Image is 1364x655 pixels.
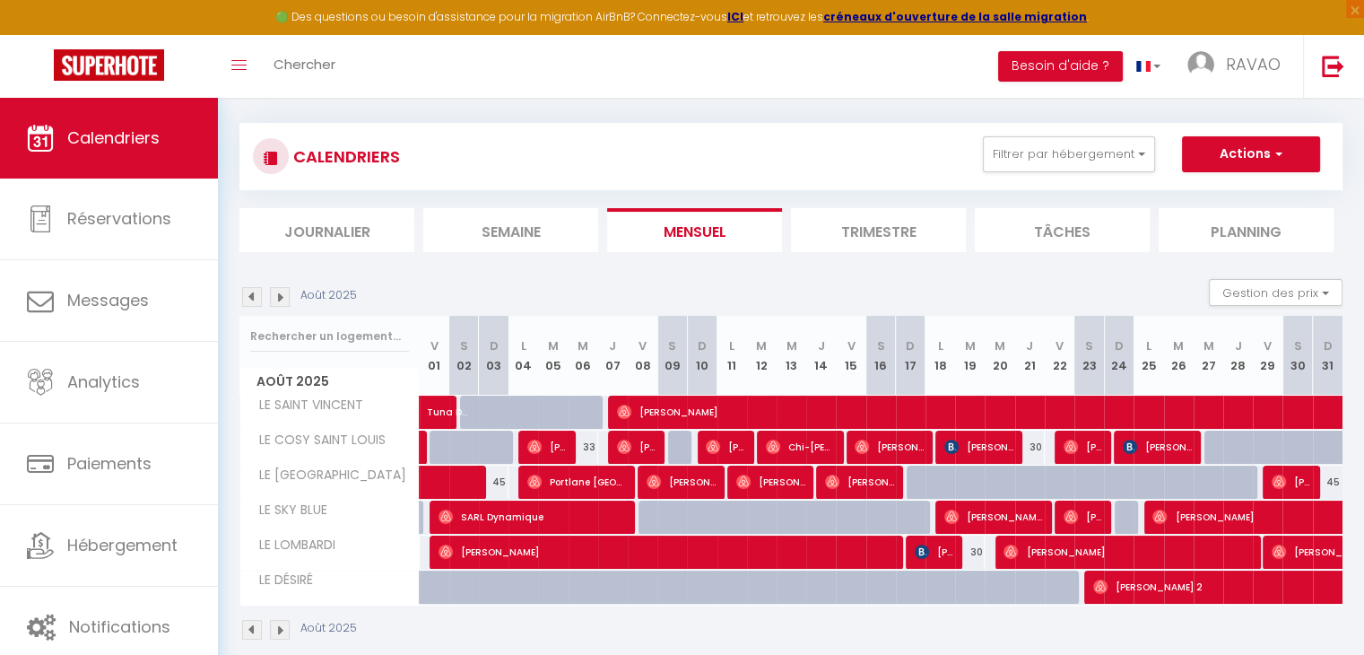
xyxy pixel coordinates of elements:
iframe: Chat [1288,574,1351,642]
span: Chi-[PERSON_NAME] [766,430,835,464]
button: Actions [1182,136,1320,172]
span: [PERSON_NAME] [944,430,1013,464]
span: Calendriers [67,127,160,149]
th: 05 [538,316,568,396]
li: Tâches [975,208,1150,252]
th: 25 [1134,316,1163,396]
abbr: S [1085,337,1093,354]
th: 21 [1015,316,1045,396]
span: [PERSON_NAME] [855,430,924,464]
abbr: D [490,337,499,354]
button: Ouvrir le widget de chat LiveChat [14,7,68,61]
th: 11 [717,316,747,396]
th: 09 [657,316,687,396]
span: Messages [67,289,149,311]
li: Mensuel [607,208,782,252]
span: Hébergement [67,534,178,556]
abbr: V [847,337,855,354]
abbr: M [1173,337,1184,354]
abbr: D [698,337,707,354]
abbr: J [1235,337,1242,354]
abbr: J [1026,337,1033,354]
th: 13 [777,316,806,396]
th: 27 [1194,316,1223,396]
span: [PERSON_NAME] [1064,430,1103,464]
th: 04 [508,316,538,396]
abbr: L [729,337,734,354]
p: Août 2025 [300,620,357,637]
th: 22 [1045,316,1074,396]
a: Tuna Dogrulmaz [420,396,449,430]
th: 18 [925,316,955,396]
span: [PERSON_NAME] [915,535,954,569]
th: 12 [747,316,777,396]
span: [PERSON_NAME] [736,465,805,499]
abbr: S [877,337,885,354]
abbr: D [1324,337,1333,354]
th: 19 [955,316,985,396]
abbr: M [995,337,1005,354]
span: [PERSON_NAME] [944,500,1043,534]
th: 02 [449,316,479,396]
th: 28 [1223,316,1253,396]
span: SARL Dynamique [439,500,626,534]
img: Super Booking [54,49,164,81]
th: 06 [569,316,598,396]
abbr: V [1056,337,1064,354]
span: [PERSON_NAME] [647,465,716,499]
abbr: M [548,337,559,354]
abbr: D [1115,337,1124,354]
span: LE [GEOGRAPHIC_DATA] [243,466,411,485]
a: Chercher [260,35,349,98]
abbr: J [818,337,825,354]
abbr: D [906,337,915,354]
span: LE COSY SAINT LOUIS [243,431,390,450]
span: Portlane [GEOGRAPHIC_DATA] [527,465,626,499]
span: [PERSON_NAME] [617,430,656,464]
li: Planning [1159,208,1334,252]
th: 03 [479,316,508,396]
span: Paiements [67,452,152,475]
span: [PERSON_NAME] [1003,535,1250,569]
span: [PERSON_NAME] [1123,430,1192,464]
abbr: M [786,337,797,354]
div: 30 [955,536,985,569]
th: 15 [836,316,865,396]
th: 24 [1104,316,1134,396]
abbr: V [1264,337,1272,354]
abbr: S [1293,337,1301,354]
th: 10 [687,316,717,396]
span: Analytics [67,371,140,393]
th: 31 [1313,316,1342,396]
abbr: L [938,337,943,354]
th: 08 [628,316,657,396]
abbr: S [460,337,468,354]
div: 30 [1015,431,1045,464]
span: Réservations [67,207,171,230]
th: 14 [806,316,836,396]
th: 30 [1282,316,1312,396]
abbr: S [668,337,676,354]
span: RAVAO [1226,53,1281,75]
th: 17 [896,316,925,396]
input: Rechercher un logement... [250,320,409,353]
img: logout [1322,55,1344,77]
h3: CALENDRIERS [289,136,400,177]
span: LE SKY BLUE [243,501,332,520]
th: 01 [420,316,449,396]
th: 26 [1164,316,1194,396]
p: Août 2025 [300,287,357,304]
img: ... [1187,51,1214,78]
button: Besoin d'aide ? [998,51,1123,82]
abbr: V [639,337,647,354]
div: 45 [1313,466,1342,499]
abbr: L [1146,337,1151,354]
div: 33 [569,431,598,464]
th: 20 [985,316,1014,396]
span: [PERSON_NAME] [706,430,745,464]
span: Notifications [69,616,170,638]
abbr: J [609,337,616,354]
span: Août 2025 [240,369,419,395]
abbr: M [578,337,588,354]
span: LE DÉSIRÉ [243,571,317,590]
